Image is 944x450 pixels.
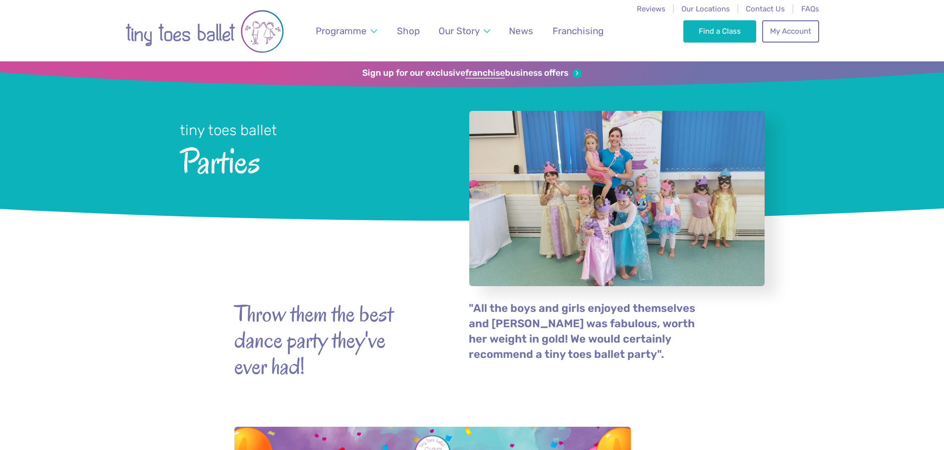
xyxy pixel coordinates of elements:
[316,25,367,37] span: Programme
[637,4,666,13] a: Reviews
[180,122,277,139] small: tiny toes ballet
[465,68,505,79] strong: franchise
[439,25,480,37] span: Our Story
[746,4,785,13] a: Contact Us
[311,19,382,43] a: Programme
[504,19,538,43] a: News
[801,4,819,13] a: FAQs
[392,19,424,43] a: Shop
[234,301,413,379] strong: Throw them the best dance party they've ever had!
[553,25,604,37] span: Franchising
[180,140,443,180] span: Parties
[362,68,582,79] a: Sign up for our exclusivefranchisebusiness offers
[683,20,756,42] a: Find a Class
[681,4,730,13] a: Our Locations
[762,20,819,42] a: My Account
[509,25,533,37] span: News
[434,19,495,43] a: Our Story
[469,301,710,362] p: "All the boys and girls enjoyed themselves and [PERSON_NAME] was fabulous, worth her weight in go...
[397,25,420,37] span: Shop
[548,19,608,43] a: Franchising
[125,6,284,56] img: tiny toes ballet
